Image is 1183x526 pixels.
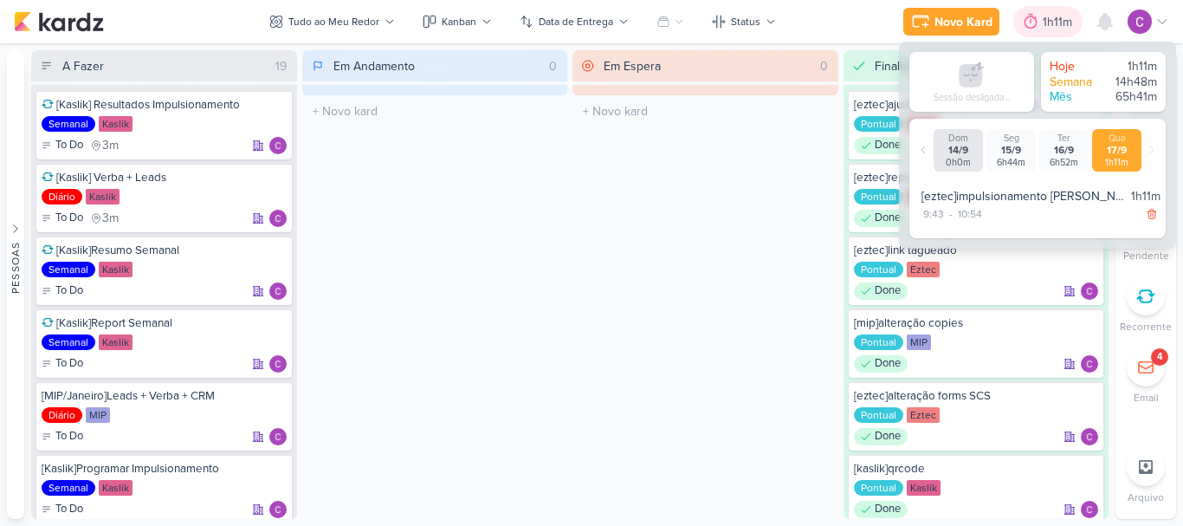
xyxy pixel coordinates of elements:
[990,157,1032,168] div: 6h44m
[1157,350,1162,364] div: 4
[854,407,903,423] div: Pontual
[934,92,1010,103] div: Sessão desligada...
[1081,282,1098,300] div: Responsável: Carlos Lima
[854,315,1099,331] div: [mip]alteração copies
[42,315,287,331] div: [Kaslik]Report Semanal
[1050,59,1102,75] div: Hoje
[333,57,415,75] div: Em Andamento
[55,282,83,300] p: To Do
[269,210,287,227] img: Carlos Lima
[55,355,83,373] p: To Do
[875,355,901,373] p: Done
[854,116,903,132] div: Pontual
[102,212,119,224] span: 3m
[42,480,95,496] div: Semanal
[1128,490,1164,505] p: Arquivo
[576,99,835,124] input: + Novo kard
[875,57,928,75] div: Finalizado
[907,407,940,423] div: Eztec
[875,428,901,445] p: Done
[42,355,83,373] div: To Do
[99,262,133,277] div: Kaslik
[934,13,992,31] div: Novo Kard
[269,210,287,227] div: Responsável: Carlos Lima
[99,480,133,496] div: Kaslik
[854,189,903,205] div: Pontual
[907,334,931,350] div: MIP
[42,334,95,350] div: Semanal
[42,210,83,227] div: To Do
[269,501,287,518] div: Responsável: Carlos Lima
[14,11,104,32] img: kardz.app
[42,170,287,185] div: [Kaslik] Verba + Leads
[854,355,908,373] div: Done
[854,137,908,154] div: Done
[875,282,901,300] p: Done
[854,210,908,227] div: Done
[269,355,287,373] img: Carlos Lima
[99,334,133,350] div: Kaslik
[1043,13,1077,31] div: 1h11m
[42,137,83,154] div: To Do
[854,243,1099,258] div: [eztec]link tagueado
[1043,133,1085,144] div: Ter
[854,262,903,277] div: Pontual
[42,282,83,300] div: To Do
[269,501,287,518] img: Carlos Lima
[42,461,287,477] div: [Kaslik]Programar Impulsionamento
[1043,144,1085,157] div: 16/9
[990,144,1032,157] div: 15/9
[42,407,82,423] div: Diário
[854,388,1099,404] div: [eztec]alteração forms SCS
[62,57,104,75] div: A Fazer
[903,8,999,36] button: Novo Kard
[1081,428,1098,445] img: Carlos Lima
[1123,248,1169,263] p: Pendente
[854,461,1099,477] div: [kaslik]qrcode
[42,189,82,205] div: Diário
[937,133,979,144] div: Dom
[268,57,294,75] div: 19
[990,133,1032,144] div: Seg
[604,57,661,75] div: Em Espera
[946,206,956,222] div: -
[854,334,903,350] div: Pontual
[1096,144,1138,157] div: 17/9
[269,137,287,154] div: Responsável: Carlos Lima
[102,140,119,152] span: 3m
[542,57,564,75] div: 0
[86,407,110,423] div: MIP
[42,262,95,277] div: Semanal
[269,282,287,300] img: Carlos Lima
[921,206,946,222] div: 9:43
[875,137,901,154] p: Done
[1105,75,1157,90] div: 14h48m
[907,480,941,496] div: Kaslik
[1120,319,1172,334] p: Recorrente
[55,428,83,445] p: To Do
[99,116,133,132] div: Kaslik
[269,137,287,154] img: Carlos Lima
[1081,355,1098,373] img: Carlos Lima
[1096,133,1138,144] div: Qua
[269,428,287,445] img: Carlos Lima
[854,282,908,300] div: Done
[1105,59,1157,75] div: 1h11m
[1134,390,1159,406] p: Email
[1050,89,1102,105] div: Mês
[55,137,83,154] p: To Do
[55,210,83,227] p: To Do
[1131,187,1160,205] div: 1h11m
[90,210,119,227] div: último check-in há 3 meses
[1081,428,1098,445] div: Responsável: Carlos Lima
[921,187,1124,205] div: [eztec]impulsionamento [PERSON_NAME]
[1096,157,1138,168] div: 1h11m
[875,210,901,227] p: Done
[1081,282,1098,300] img: Carlos Lima
[42,243,287,258] div: [Kaslik]Resumo Semanal
[907,262,940,277] div: Eztec
[55,501,83,518] p: To Do
[956,206,984,222] div: 10:54
[8,241,23,293] div: Pessoas
[1081,501,1098,518] img: Carlos Lima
